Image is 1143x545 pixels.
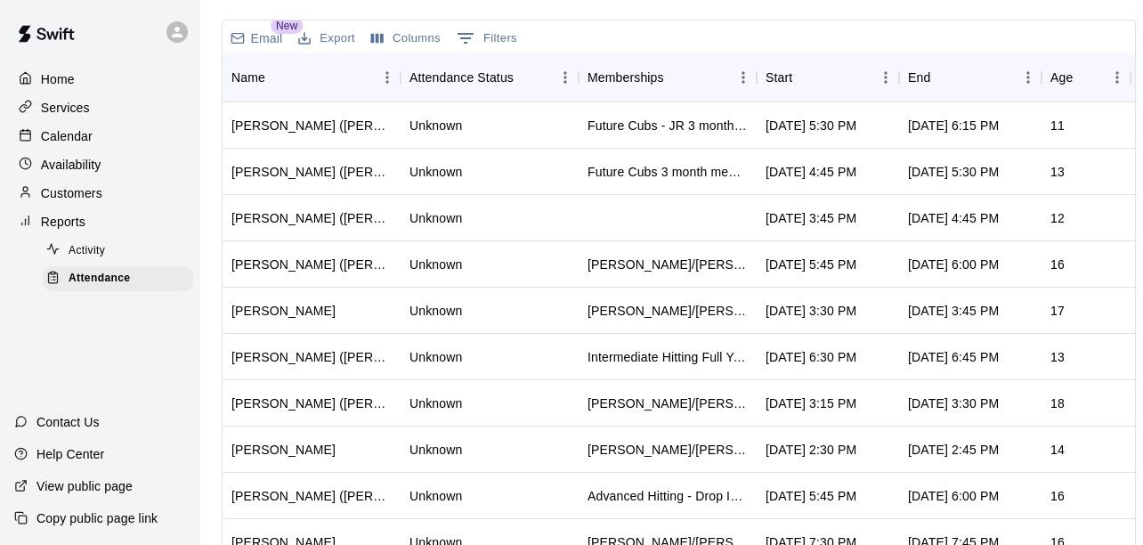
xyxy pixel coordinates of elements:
[908,487,999,505] div: Oct 13, 2025, 6:00 PM
[36,445,104,463] p: Help Center
[908,117,999,134] div: Oct 13, 2025, 6:15 PM
[41,184,102,202] p: Customers
[766,302,856,320] div: Oct 13, 2025, 3:30 PM
[588,163,748,181] div: Future Cubs 3 month membership - Ages 13+, Future Cubs - Adv - 3 month membership
[908,441,999,459] div: Oct 13, 2025, 2:45 PM
[294,25,360,53] button: Export
[231,256,392,273] div: Max Koller (Keith Koller)
[452,24,522,53] button: Show filters
[231,53,265,102] div: Name
[231,117,392,134] div: Christopher Young (Christina Young)
[1073,65,1098,90] button: Sort
[908,163,999,181] div: Oct 13, 2025, 5:30 PM
[43,239,193,264] div: Activity
[1050,441,1065,459] div: 14
[1050,395,1065,412] div: 18
[43,266,193,291] div: Attendance
[231,302,336,320] div: Landon Bolan
[409,163,462,181] div: Unknown
[1104,64,1131,91] button: Menu
[1050,163,1065,181] div: 13
[409,348,462,366] div: Unknown
[41,213,85,231] p: Reports
[409,302,462,320] div: Unknown
[36,477,133,495] p: View public page
[14,208,186,235] a: Reports
[588,256,748,273] div: Todd/Brad - Full Year Member Unlimited , Advanced Hitting 6 Months
[409,53,514,102] div: Attendance Status
[43,264,200,292] a: Attendance
[766,395,856,412] div: Oct 13, 2025, 3:15 PM
[69,270,130,288] span: Attendance
[1050,53,1073,102] div: Age
[409,441,462,459] div: Unknown
[1050,348,1065,366] div: 13
[588,53,664,102] div: Memberships
[43,237,200,264] a: Activity
[766,256,856,273] div: Oct 13, 2025, 5:45 PM
[908,348,999,366] div: Oct 13, 2025, 6:45 PM
[588,117,748,134] div: Future Cubs - JR 3 month Membership , Future Cubs - Intermediate - 3 month member
[766,117,856,134] div: Oct 13, 2025, 5:30 PM
[223,53,401,102] div: Name
[1050,209,1065,227] div: 12
[908,395,999,412] div: Oct 13, 2025, 3:30 PM
[265,65,290,90] button: Sort
[766,487,856,505] div: Oct 13, 2025, 5:45 PM
[14,123,186,150] a: Calendar
[1050,117,1065,134] div: 11
[1050,302,1065,320] div: 17
[899,53,1042,102] div: End
[41,127,93,145] p: Calendar
[757,53,899,102] div: Start
[766,348,856,366] div: Oct 13, 2025, 6:30 PM
[231,487,392,505] div: Jack Solgan (Chris Solgan)
[766,53,792,102] div: Start
[231,348,392,366] div: Parker Alton (Scott Alton)
[36,413,100,431] p: Contact Us
[588,395,748,412] div: Tom/Mike - 6 Month Membership - 2x per week
[409,487,462,505] div: Unknown
[251,29,283,47] p: Email
[908,302,999,320] div: Oct 13, 2025, 3:45 PM
[588,487,748,505] div: Advanced Hitting - Drop In , Todd/Brad - 6 Month Membership - 2x per week
[730,64,757,91] button: Menu
[766,209,856,227] div: Oct 13, 2025, 3:45 PM
[226,26,287,51] button: Email
[579,53,757,102] div: Memberships
[367,25,445,53] button: Select columns
[409,395,462,412] div: Unknown
[409,117,462,134] div: Unknown
[14,94,186,121] a: Services
[514,65,539,90] button: Sort
[14,180,186,207] a: Customers
[792,65,817,90] button: Sort
[14,66,186,93] a: Home
[588,302,748,320] div: Tom/Mike - Full Year Member Unlimited , Todd/Brad - Full Year Member Unlimited
[231,163,392,181] div: Mikey Rose (Mike Rose)
[766,163,856,181] div: Oct 13, 2025, 4:45 PM
[401,53,579,102] div: Attendance Status
[908,53,930,102] div: End
[409,256,462,273] div: Unknown
[908,209,999,227] div: Oct 13, 2025, 4:45 PM
[409,209,462,227] div: Unknown
[908,256,999,273] div: Oct 13, 2025, 6:00 PM
[231,395,392,412] div: James Statler (James Statler)
[552,64,579,91] button: Menu
[930,65,955,90] button: Sort
[766,441,856,459] div: Oct 13, 2025, 2:30 PM
[36,509,158,527] p: Copy public page link
[872,64,899,91] button: Menu
[1042,53,1131,102] div: Age
[588,348,748,366] div: Intermediate Hitting Full Year - 3x Per week, Advanced Hitting Full Year - 3x per week, Junior - ...
[231,441,336,459] div: Connor Clarke
[1050,487,1065,505] div: 16
[14,151,186,178] a: Availability
[271,18,303,34] span: New
[41,70,75,88] p: Home
[231,209,392,227] div: Justin Pavelko (David Pavelko)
